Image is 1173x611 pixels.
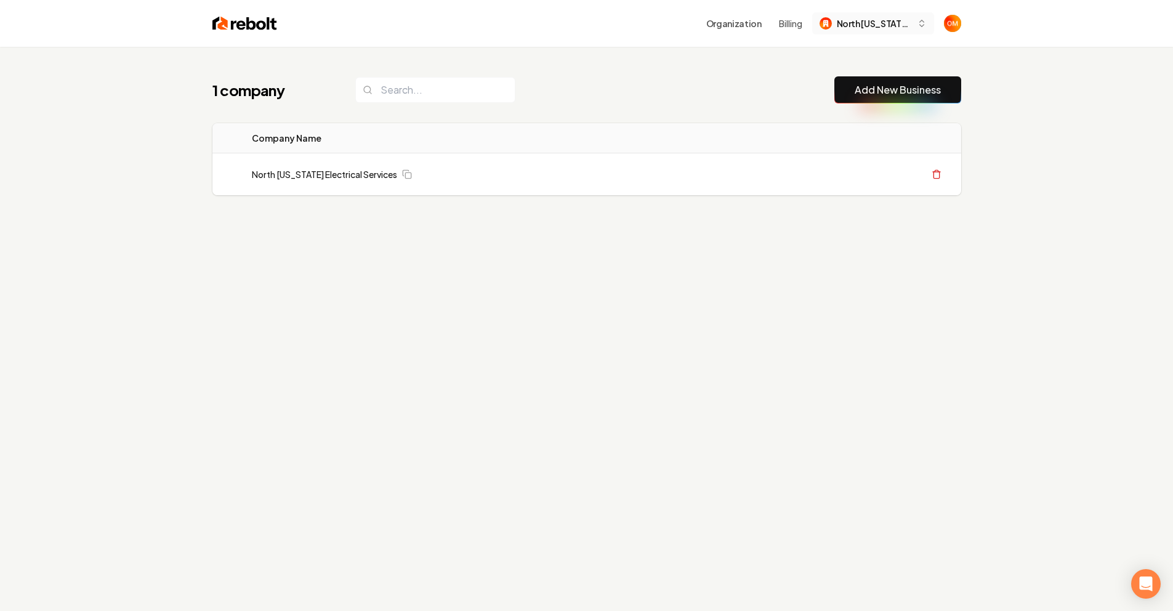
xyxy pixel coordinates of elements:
[944,15,961,32] button: Open user button
[212,80,331,100] h1: 1 company
[944,15,961,32] img: Omar Molai
[242,123,610,153] th: Company Name
[779,17,802,30] button: Billing
[837,17,912,30] span: North [US_STATE] Electrical Services
[834,76,961,103] button: Add New Business
[699,12,769,34] button: Organization
[252,168,397,180] a: North [US_STATE] Electrical Services
[1131,569,1161,599] div: Open Intercom Messenger
[355,77,515,103] input: Search...
[212,15,277,32] img: Rebolt Logo
[820,17,832,30] img: North Georgia Electrical Services
[855,83,941,97] a: Add New Business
